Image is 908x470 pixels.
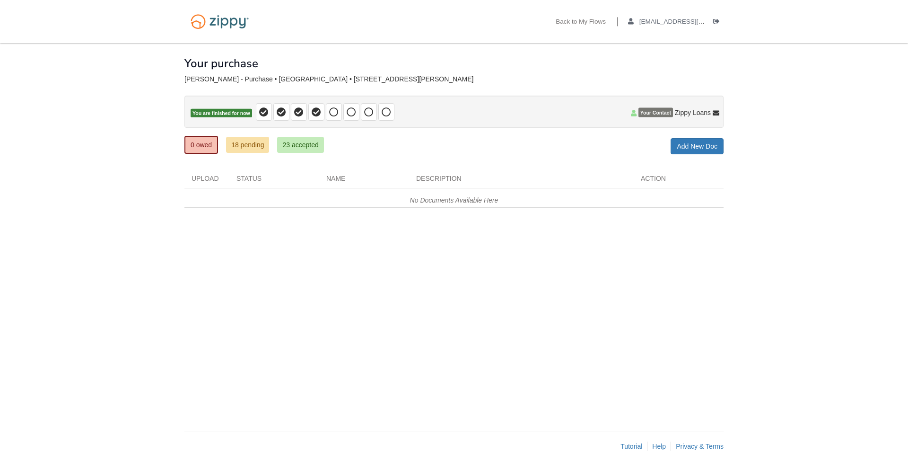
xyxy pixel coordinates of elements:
[634,174,724,188] div: Action
[409,174,634,188] div: Description
[639,18,748,25] span: alexandervazquez1030@gmail.com
[184,136,218,154] a: 0 owed
[675,108,711,117] span: Zippy Loans
[676,443,724,450] a: Privacy & Terms
[184,174,229,188] div: Upload
[620,443,642,450] a: Tutorial
[277,137,323,153] a: 23 accepted
[628,18,748,27] a: edit profile
[713,18,724,27] a: Log out
[184,75,724,83] div: [PERSON_NAME] - Purchase • [GEOGRAPHIC_DATA] • [STREET_ADDRESS][PERSON_NAME]
[319,174,409,188] div: Name
[229,174,319,188] div: Status
[184,9,255,34] img: Logo
[184,57,258,70] h1: Your purchase
[638,108,673,117] span: Your Contact
[556,18,606,27] a: Back to My Flows
[652,443,666,450] a: Help
[226,137,269,153] a: 18 pending
[191,109,252,118] span: You are finished for now
[671,138,724,154] a: Add New Doc
[410,196,498,204] em: No Documents Available Here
